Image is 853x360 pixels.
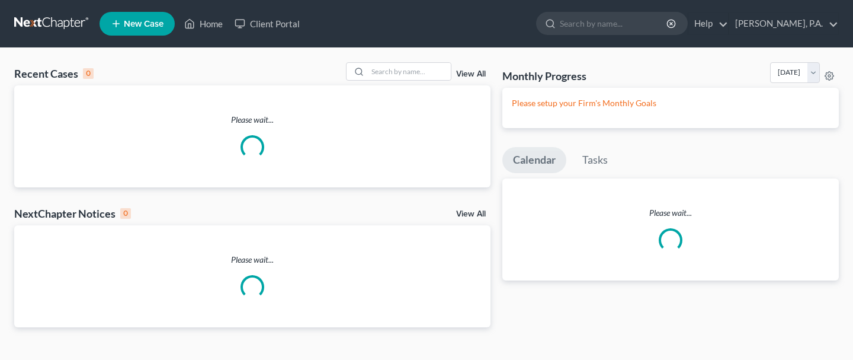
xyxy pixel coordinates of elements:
div: Recent Cases [14,66,94,81]
p: Please setup your Firm's Monthly Goals [512,97,829,109]
a: Calendar [502,147,566,173]
div: NextChapter Notices [14,206,131,221]
p: Please wait... [14,114,490,126]
a: View All [456,210,486,218]
a: Help [688,13,728,34]
div: 0 [83,68,94,79]
p: Please wait... [502,207,839,219]
a: [PERSON_NAME], P.A. [729,13,838,34]
p: Please wait... [14,254,490,266]
a: Client Portal [229,13,306,34]
span: New Case [124,20,163,28]
input: Search by name... [368,63,451,80]
a: View All [456,70,486,78]
a: Home [178,13,229,34]
a: Tasks [572,147,618,173]
h3: Monthly Progress [502,69,586,83]
input: Search by name... [560,12,668,34]
div: 0 [120,208,131,219]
